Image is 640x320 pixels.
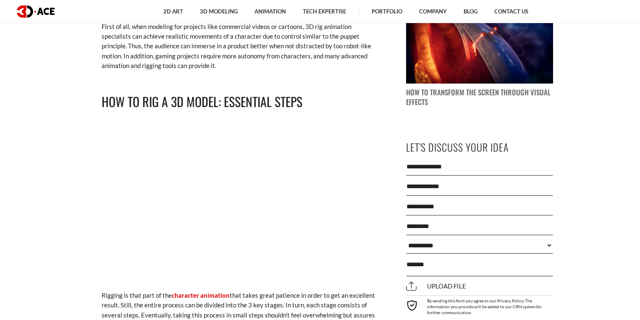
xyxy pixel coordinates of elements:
span: Upload file [406,282,466,290]
h2: How to Rig a 3D Model: Essential Steps [102,92,379,112]
p: First of all, when modeling for projects like commercial videos or cartoons, 3D rig animation spe... [102,22,379,71]
a: blog post image How to Transform the Screen Through Visual Effects [406,1,553,107]
p: Let's Discuss Your Idea [406,138,553,157]
p: How to Transform the Screen Through Visual Effects [406,88,553,107]
a: character animation [172,291,230,299]
img: blog post image [406,1,553,84]
div: By sending this form you agree to our Privacy Policy. The information you provide will be added t... [406,295,553,315]
img: logo dark [17,5,55,18]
